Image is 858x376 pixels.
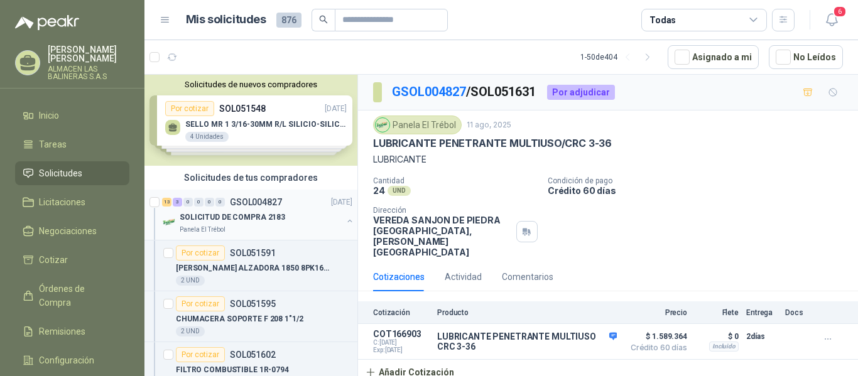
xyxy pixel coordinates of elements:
p: [PERSON_NAME] [PERSON_NAME] [48,45,129,63]
div: UND [388,186,411,196]
p: [DATE] [331,196,352,208]
a: Solicitudes [15,161,129,185]
span: Negociaciones [39,224,97,238]
p: Cotización [373,308,430,317]
span: Configuración [39,353,94,367]
p: ALMACEN LAS BALINERAS S.A.S [48,65,129,80]
div: Por cotizar [176,347,225,362]
span: Licitaciones [39,195,85,209]
img: Logo peakr [15,15,79,30]
div: Actividad [445,270,482,284]
a: Tareas [15,132,129,156]
div: Panela El Trébol [373,115,462,134]
p: GSOL004827 [230,198,282,207]
p: Condición de pago [548,176,853,185]
p: Panela El Trébol [180,225,225,235]
span: Órdenes de Compra [39,282,117,309]
p: Producto [437,308,617,317]
p: LUBRICANTE PENETRANTE MULTIUSO CRC 3-36 [437,331,617,352]
p: Flete [695,308,739,317]
p: FILTRO COMBUSTIBLE 1R-0794 [176,364,289,376]
p: / SOL051631 [392,82,537,102]
p: 24 [373,185,385,196]
p: SOL051595 [230,299,276,308]
div: 0 [215,198,225,207]
div: 3 [173,198,182,207]
button: 6 [820,9,843,31]
div: 2 UND [176,276,205,286]
div: Comentarios [502,270,553,284]
p: 2 días [746,329,778,344]
p: [PERSON_NAME] ALZADORA 1850 8PK1650 AL ERNADOR [176,262,332,274]
p: 11 ago, 2025 [467,119,511,131]
p: $ 0 [695,329,739,344]
a: Cotizar [15,248,129,272]
div: Por adjudicar [547,85,615,100]
p: Dirección [373,206,511,215]
a: Licitaciones [15,190,129,214]
div: 0 [183,198,193,207]
div: 1 - 50 de 404 [580,47,658,67]
span: Remisiones [39,325,85,338]
p: CHUMACERA SOPORTE F 208 1"1/2 [176,313,303,325]
span: Inicio [39,109,59,122]
button: Solicitudes de nuevos compradores [149,80,352,89]
span: C: [DATE] [373,339,430,346]
span: Cotizar [39,253,68,267]
span: Exp: [DATE] [373,346,430,354]
p: VEREDA SANJON DE PIEDRA [GEOGRAPHIC_DATA] , [PERSON_NAME][GEOGRAPHIC_DATA] [373,215,511,257]
p: Precio [624,308,687,317]
p: SOLICITUD DE COMPRA 2183 [180,212,285,223]
span: Crédito 60 días [624,344,687,352]
div: Incluido [709,341,739,352]
a: Por cotizarSOL051591[PERSON_NAME] ALZADORA 1850 8PK1650 AL ERNADOR2 UND [144,240,357,291]
a: Inicio [15,104,129,127]
p: Docs [785,308,810,317]
span: Tareas [39,137,67,151]
a: Negociaciones [15,219,129,243]
div: Solicitudes de nuevos compradoresPor cotizarSOL051548[DATE] SELLO MR 1 3/16-30MM R/L SILICIO-SILI... [144,75,357,166]
p: LUBRICANTE PENETRANTE MULTIUSO/CRC 3-36 [373,137,612,150]
span: 6 [833,6,847,18]
a: Remisiones [15,320,129,343]
a: GSOL004827 [392,84,466,99]
p: SOL051602 [230,350,276,359]
a: Configuración [15,348,129,372]
span: $ 1.589.364 [624,329,687,344]
span: 876 [276,13,301,28]
p: SOL051591 [230,249,276,257]
p: Entrega [746,308,778,317]
div: 13 [162,198,171,207]
div: Solicitudes de tus compradores [144,166,357,190]
div: 0 [194,198,204,207]
a: Órdenes de Compra [15,277,129,314]
a: 13 3 0 0 0 0 GSOL004827[DATE] Company LogoSOLICITUD DE COMPRA 2183Panela El Trébol [162,195,355,235]
img: Company Logo [376,118,389,132]
img: Company Logo [162,215,177,230]
p: Cantidad [373,176,538,185]
span: Solicitudes [39,166,82,180]
button: Asignado a mi [668,45,759,69]
p: LUBRICANTE [373,153,843,166]
div: Por cotizar [176,296,225,311]
p: COT166903 [373,329,430,339]
button: No Leídos [769,45,843,69]
h1: Mis solicitudes [186,11,266,29]
p: Crédito 60 días [548,185,853,196]
div: 0 [205,198,214,207]
span: search [319,15,328,24]
div: Por cotizar [176,245,225,261]
a: Por cotizarSOL051595CHUMACERA SOPORTE F 208 1"1/22 UND [144,291,357,342]
div: 2 UND [176,326,205,336]
div: Todas [649,13,676,27]
div: Cotizaciones [373,270,425,284]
